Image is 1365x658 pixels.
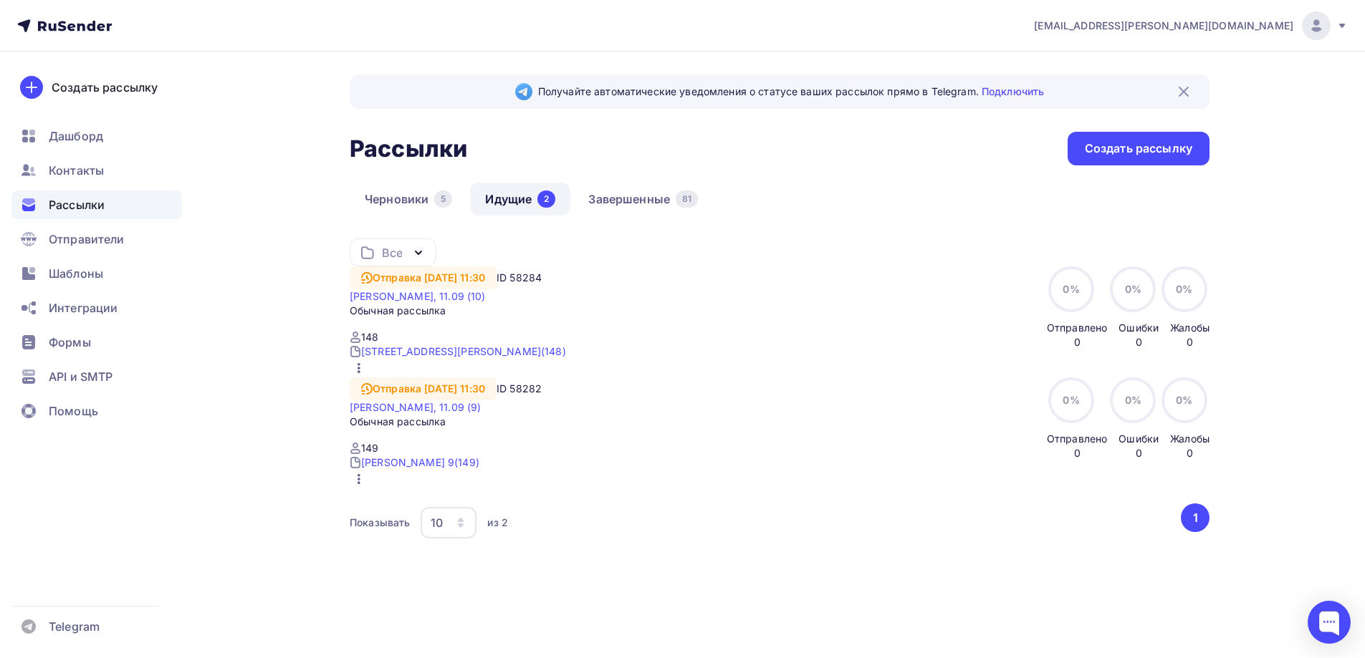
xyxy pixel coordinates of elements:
[11,225,182,253] a: Отправители
[350,377,497,400] div: Отправка [DATE] 11:30
[497,271,507,284] span: ID
[49,299,118,316] span: Интеграции
[350,415,446,429] span: Обычная рассылка
[1176,283,1192,295] span: 0%
[1187,446,1193,460] div: 0
[11,122,182,150] a: Дашборд
[982,85,1044,97] a: Подключить
[509,382,542,395] span: 58282
[1063,283,1079,295] span: 0%
[11,190,182,219] a: Рассылки
[350,304,446,318] span: Обычная рассылка
[1181,503,1210,532] button: Go to page 1
[361,455,479,470] a: [PERSON_NAME] 9 (149)
[1085,140,1192,157] div: Создать рассылку
[676,190,698,208] div: 81
[361,344,566,359] a: [STREET_ADDRESS][PERSON_NAME] (148)
[350,183,467,216] a: Черновики5
[350,135,467,163] h2: Рассылки
[350,516,410,530] div: Показывать
[49,368,112,385] span: API и SMTP
[1074,446,1081,460] div: 0
[49,618,100,635] span: Telegram
[573,183,713,216] a: Завершенные81
[350,401,481,413] a: [PERSON_NAME], 11.09 (9)
[361,344,541,359] div: [STREET_ADDRESS][PERSON_NAME]
[1074,335,1081,349] div: 0
[1119,321,1159,335] div: Ошибки
[470,183,570,216] a: Идущие2
[431,514,443,531] div: 10
[420,506,477,539] button: 10
[1063,394,1079,406] span: 0%
[509,271,542,284] span: 58284
[454,455,479,470] div: (149)
[52,79,158,96] div: Создать рассылку
[497,382,507,395] span: ID
[538,84,1044,99] span: Получайте автоматические уведомления о статусе ваших рассылок прямо в Telegram.
[434,190,452,208] div: 5
[350,290,486,302] a: [PERSON_NAME], 11.09 (10)
[49,127,103,145] span: Дашборд
[1119,432,1159,446] div: Ошибки
[1047,321,1107,335] div: Отправлено
[350,238,436,266] button: Все
[1170,432,1210,446] div: Жалобы
[49,402,98,420] span: Помощь
[1187,335,1193,349] div: 0
[382,244,402,261] div: Все
[1176,394,1192,406] span: 0%
[49,231,125,248] span: Отправители
[1170,321,1210,335] div: Жалобы
[1125,283,1141,295] span: 0%
[537,190,555,208] div: 2
[11,156,182,185] a: Контакты
[49,265,103,282] span: Шаблоны
[1179,503,1210,532] ul: Pagination
[487,516,508,530] div: из 2
[49,334,91,351] span: Формы
[1136,446,1142,460] div: 0
[1034,11,1348,40] a: [EMAIL_ADDRESS][PERSON_NAME][DOMAIN_NAME]
[361,441,378,455] div: 149
[49,196,105,213] span: Рассылки
[361,455,454,470] div: [PERSON_NAME] 9
[49,162,104,179] span: Контакты
[1136,335,1142,349] div: 0
[1125,394,1141,406] span: 0%
[361,330,378,344] div: 148
[1034,19,1293,33] span: [EMAIL_ADDRESS][PERSON_NAME][DOMAIN_NAME]
[1047,432,1107,446] div: Отправлено
[541,344,566,359] div: (148)
[350,266,497,289] div: Отправка [DATE] 11:30
[11,259,182,288] a: Шаблоны
[515,83,532,100] img: Telegram
[11,328,182,357] a: Формы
